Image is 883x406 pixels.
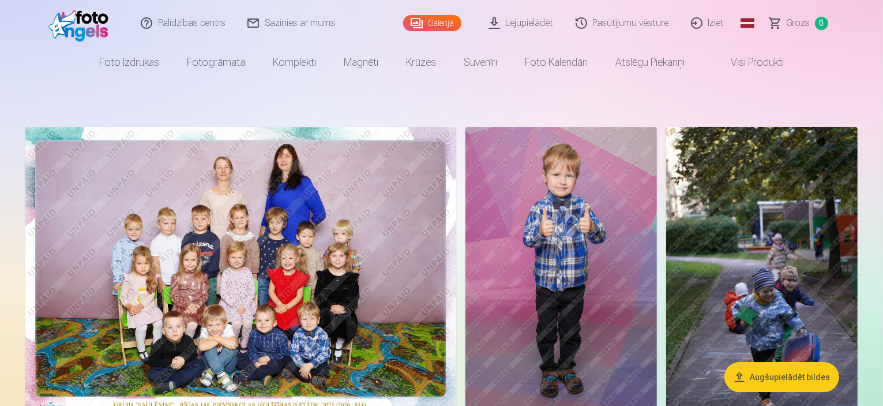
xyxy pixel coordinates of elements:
[259,46,330,79] a: Komplekti
[85,46,173,79] a: Foto izdrukas
[602,46,698,79] a: Atslēgu piekariņi
[392,46,450,79] a: Krūzes
[815,17,828,30] span: 0
[511,46,602,79] a: Foto kalendāri
[173,46,259,79] a: Fotogrāmata
[403,15,461,31] a: Galerija
[450,46,511,79] a: Suvenīri
[330,46,392,79] a: Magnēti
[787,16,810,30] span: Grozs
[48,5,115,42] img: /fa1
[698,46,798,79] a: Visi produkti
[724,362,839,392] button: Augšupielādēt bildes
